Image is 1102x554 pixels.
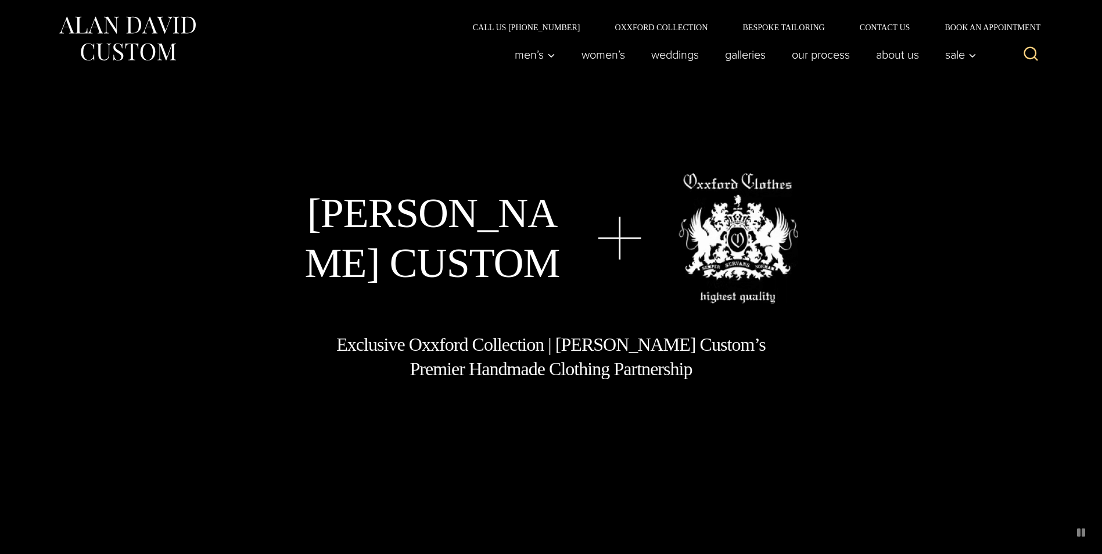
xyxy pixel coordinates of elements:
a: Our Process [778,43,863,66]
a: Oxxford Collection [597,23,725,31]
h1: Exclusive Oxxford Collection | [PERSON_NAME] Custom’s Premier Handmade Clothing Partnership [336,333,767,381]
nav: Primary Navigation [501,43,982,66]
a: Women’s [568,43,638,66]
img: oxxford clothes, highest quality [679,173,798,304]
a: Call Us [PHONE_NUMBER] [455,23,598,31]
a: Book an Appointment [927,23,1044,31]
button: View Search Form [1017,41,1045,69]
h1: [PERSON_NAME] Custom [304,188,561,289]
img: Alan David Custom [58,13,197,64]
button: pause animated background image [1072,523,1090,542]
a: Galleries [712,43,778,66]
a: About Us [863,43,932,66]
a: Contact Us [842,23,928,31]
nav: Secondary Navigation [455,23,1045,31]
span: Sale [945,49,977,60]
span: Men’s [515,49,555,60]
a: weddings [638,43,712,66]
a: Bespoke Tailoring [725,23,842,31]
